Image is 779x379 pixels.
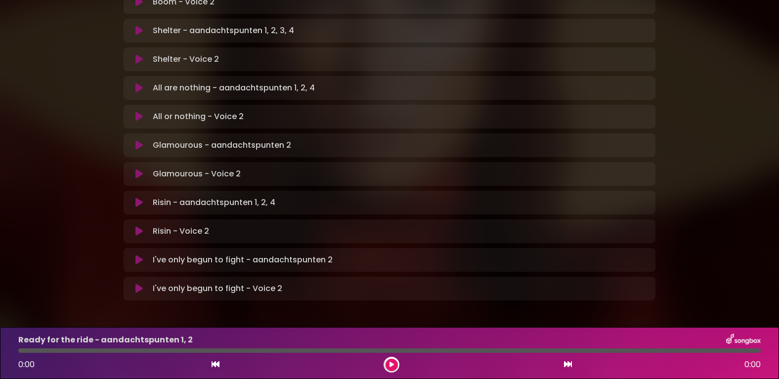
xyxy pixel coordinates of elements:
[153,139,291,151] p: Glamourous - aandachtspunten 2
[18,334,193,346] p: Ready for the ride - aandachtspunten 1, 2
[153,283,282,295] p: I've only begun to fight - Voice 2
[153,111,244,123] p: All or nothing - Voice 2
[153,53,219,65] p: Shelter - Voice 2
[726,334,761,346] img: songbox-logo-white.png
[153,82,315,94] p: All are nothing - aandachtspunten 1, 2, 4
[153,197,275,209] p: Risin - aandachtspunten 1, 2, 4
[153,254,333,266] p: I've only begun to fight - aandachtspunten 2
[153,225,209,237] p: Risin - Voice 2
[153,168,241,180] p: Glamourous - Voice 2
[153,25,294,37] p: Shelter - aandachtspunten 1, 2, 3, 4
